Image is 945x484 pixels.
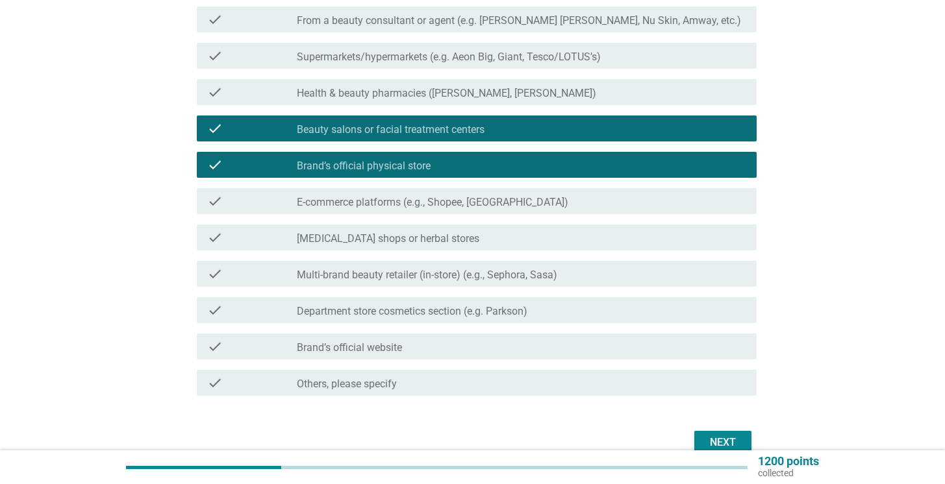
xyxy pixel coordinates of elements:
[758,455,819,467] p: 1200 points
[207,375,223,391] i: check
[297,196,568,209] label: E-commerce platforms (e.g., Shopee, [GEOGRAPHIC_DATA])
[207,230,223,245] i: check
[297,305,527,318] label: Department store cosmetics section (e.g. Parkson)
[207,84,223,100] i: check
[297,123,485,136] label: Beauty salons or facial treatment centers
[207,193,223,209] i: check
[207,339,223,354] i: check
[297,14,741,27] label: From a beauty consultant or agent (e.g. [PERSON_NAME] [PERSON_NAME], Nu Skin, Amway, etc.)
[705,435,741,450] div: Next
[297,160,431,173] label: Brand’s official physical store
[694,431,751,454] button: Next
[297,341,402,354] label: Brand’s official website
[207,266,223,282] i: check
[207,302,223,318] i: check
[297,269,557,282] label: Multi-brand beauty retailer (in-store) (e.g., Sephora, Sasa)
[297,232,479,245] label: [MEDICAL_DATA] shops or herbal stores
[758,467,819,479] p: collected
[207,121,223,136] i: check
[207,48,223,64] i: check
[207,12,223,27] i: check
[297,87,596,100] label: Health & beauty pharmacies ([PERSON_NAME], [PERSON_NAME])
[207,157,223,173] i: check
[297,51,601,64] label: Supermarkets/hypermarkets (e.g. Aeon Big, Giant, Tesco/LOTUS’s)
[297,378,397,391] label: Others, please specify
